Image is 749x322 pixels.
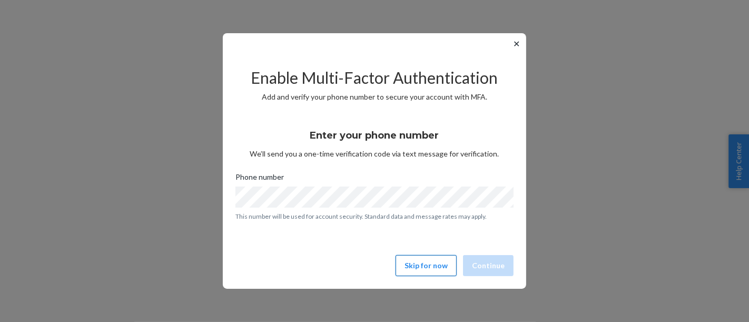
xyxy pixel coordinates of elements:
span: Phone number [235,172,284,187]
button: ✕ [511,37,522,50]
h2: Enable Multi-Factor Authentication [235,69,514,86]
p: This number will be used for account security. Standard data and message rates may apply. [235,212,514,221]
p: Add and verify your phone number to secure your account with MFA. [235,92,514,102]
h3: Enter your phone number [310,129,439,142]
button: Skip for now [396,255,457,276]
button: Continue [463,255,514,276]
div: We’ll send you a one-time verification code via text message for verification. [235,120,514,159]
